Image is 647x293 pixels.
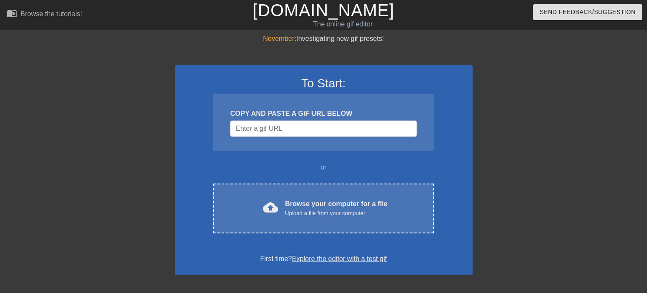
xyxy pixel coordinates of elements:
a: [DOMAIN_NAME] [253,1,394,20]
div: Browse your computer for a file [285,199,388,218]
a: Explore the editor with a test gif [292,255,387,262]
a: Browse the tutorials! [7,8,82,21]
span: cloud_upload [263,200,278,215]
input: Username [230,121,416,137]
div: First time? [186,254,462,264]
div: Upload a file from your computer [285,209,388,218]
div: Investigating new gif presets! [175,34,473,44]
span: November: [263,35,296,42]
div: COPY AND PASTE A GIF URL BELOW [230,109,416,119]
h3: To Start: [186,76,462,91]
div: Browse the tutorials! [20,10,82,17]
span: Send Feedback/Suggestion [540,7,636,17]
div: The online gif editor [220,19,466,29]
span: menu_book [7,8,17,18]
button: Send Feedback/Suggestion [533,4,642,20]
div: or [197,162,450,172]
